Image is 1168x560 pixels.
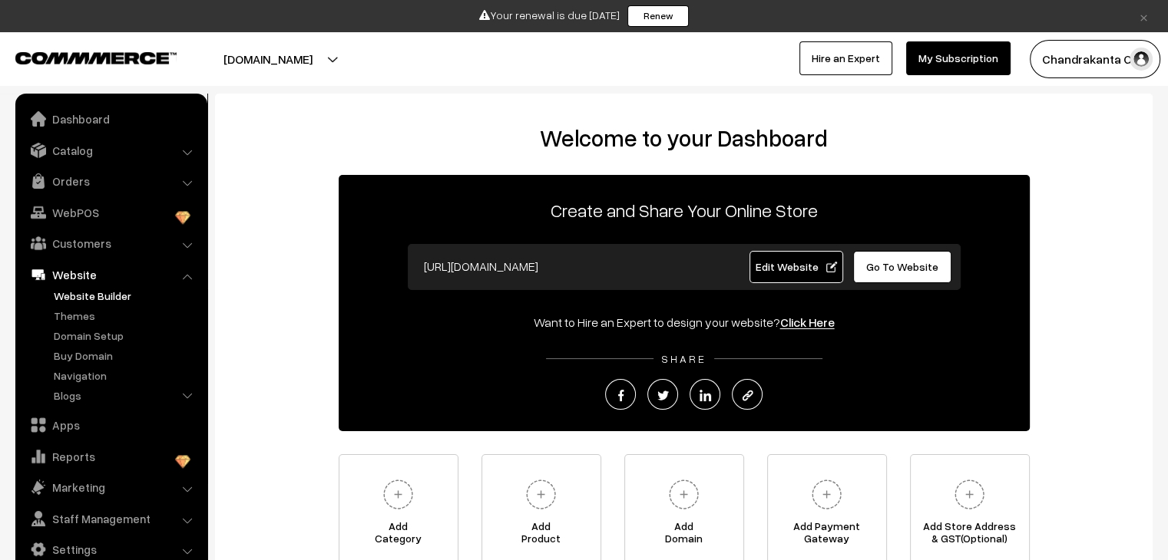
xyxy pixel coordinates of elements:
[50,387,202,404] a: Blogs
[15,48,150,66] a: COMMMERCE
[1130,48,1153,71] img: user
[806,473,848,516] img: plus.svg
[19,167,202,195] a: Orders
[19,473,202,501] a: Marketing
[906,41,1011,75] a: My Subscription
[749,251,843,283] a: Edit Website
[170,40,366,78] button: [DOMAIN_NAME]
[19,137,202,164] a: Catalog
[339,520,458,551] span: Add Category
[50,328,202,344] a: Domain Setup
[627,5,689,27] a: Renew
[50,348,202,364] a: Buy Domain
[339,196,1030,224] p: Create and Share Your Online Store
[19,443,202,470] a: Reports
[482,520,601,551] span: Add Product
[653,352,714,365] span: SHARE
[520,473,562,516] img: plus.svg
[377,473,419,516] img: plus.svg
[625,520,743,551] span: Add Domain
[1133,7,1154,25] a: ×
[866,260,938,273] span: Go To Website
[780,315,835,330] a: Click Here
[339,313,1030,331] div: Want to Hire an Expert to design your website?
[663,473,705,516] img: plus.svg
[911,520,1029,551] span: Add Store Address & GST(Optional)
[1030,40,1160,78] button: Chandrakanta C…
[19,261,202,288] a: Website
[19,105,202,133] a: Dashboard
[19,411,202,439] a: Apps
[50,288,202,304] a: Website Builder
[948,473,991,516] img: plus.svg
[50,308,202,324] a: Themes
[19,505,202,532] a: Staff Management
[19,199,202,226] a: WebPOS
[230,124,1137,152] h2: Welcome to your Dashboard
[5,5,1163,27] div: Your renewal is due [DATE]
[799,41,892,75] a: Hire an Expert
[15,52,177,64] img: COMMMERCE
[768,520,886,551] span: Add Payment Gateway
[853,251,952,283] a: Go To Website
[19,229,202,257] a: Customers
[50,367,202,384] a: Navigation
[755,260,837,273] span: Edit Website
